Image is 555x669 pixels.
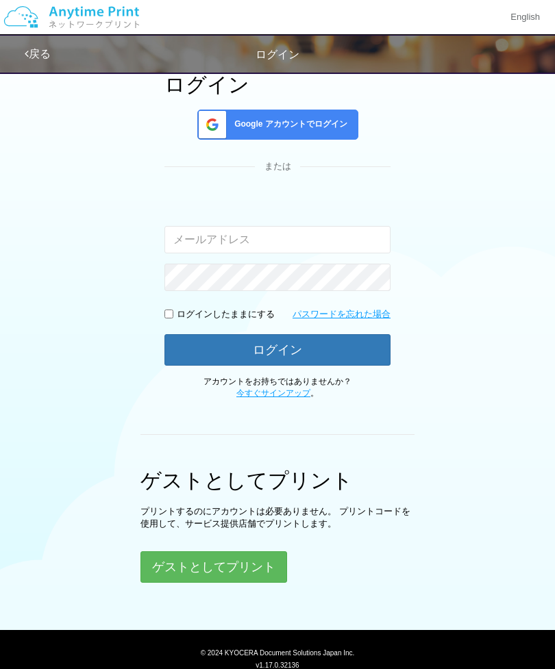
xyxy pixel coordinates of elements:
[229,118,347,130] span: Google アカウントでログイン
[164,226,391,253] input: メールアドレス
[164,73,391,96] h1: ログイン
[201,648,355,657] span: © 2024 KYOCERA Document Solutions Japan Inc.
[256,661,299,669] span: v1.17.0.32136
[256,49,299,60] span: ログイン
[293,308,391,321] a: パスワードを忘れた場合
[164,334,391,366] button: ログイン
[164,160,391,173] div: または
[140,469,415,492] h1: ゲストとしてプリント
[140,505,415,531] p: プリントするのにアカウントは必要ありません。 プリントコードを使用して、サービス提供店舗でプリントします。
[236,388,310,398] a: 今すぐサインアップ
[236,388,319,398] span: 。
[140,551,287,583] button: ゲストとしてプリント
[25,48,51,60] a: 戻る
[164,376,391,399] p: アカウントをお持ちではありませんか？
[177,308,275,321] p: ログインしたままにする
